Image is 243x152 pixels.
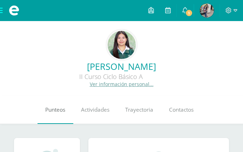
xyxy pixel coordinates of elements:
[125,106,153,113] span: Trayectoria
[6,72,216,81] div: II Curso Ciclo Básico A
[6,60,237,72] a: [PERSON_NAME]
[81,106,109,113] span: Actividades
[45,106,65,113] span: Punteos
[185,9,193,17] span: 1
[161,96,202,124] a: Contactos
[73,96,117,124] a: Actividades
[169,106,194,113] span: Contactos
[38,96,73,124] a: Punteos
[90,81,154,87] a: Ver información personal...
[200,4,214,18] img: 12f982b0001c643735fd1c48b81cf986.png
[108,31,136,59] img: 182fee9087ad33da9c9045d053552227.png
[117,96,161,124] a: Trayectoria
